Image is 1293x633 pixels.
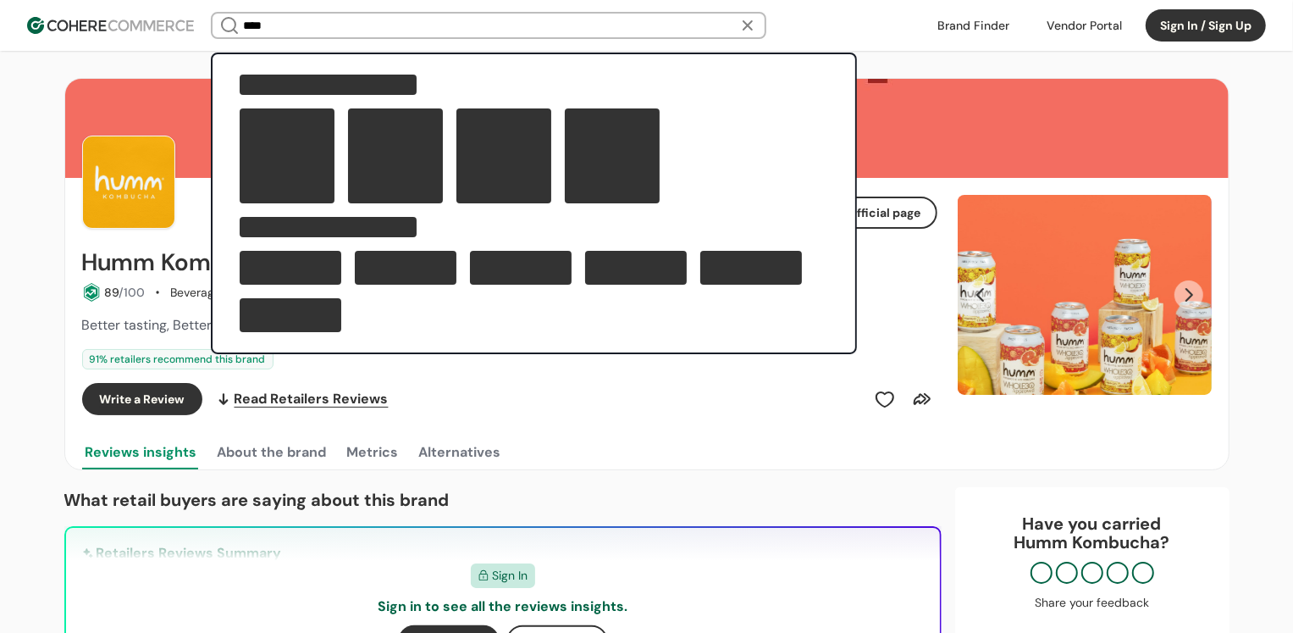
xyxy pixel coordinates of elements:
[958,195,1212,395] div: Slide 1
[235,389,389,409] span: Read Retailers Reviews
[82,383,202,415] button: Write a Review
[972,594,1213,612] div: Share your feedback
[493,567,528,585] span: Sign In
[972,533,1213,552] p: Humm Kombucha ?
[972,514,1213,552] div: Have you carried
[104,285,119,300] span: 89
[344,436,402,469] button: Metrics
[65,79,1229,178] img: Brand cover image
[958,195,1212,395] div: Carousel
[416,436,505,469] button: Alternatives
[82,136,175,229] img: Brand Photo
[958,195,1212,395] img: Slide 0
[119,285,145,300] span: /100
[82,249,282,276] h2: Humm Kombucha
[82,349,274,369] div: 91 % retailers recommend this brand
[27,17,194,34] img: Cohere Logo
[170,284,227,302] div: Beverages
[966,280,995,309] button: Previous Slide
[214,436,330,469] button: About the brand
[82,436,201,469] button: Reviews insights
[378,597,627,617] p: Sign in to see all the reviews insights.
[1174,280,1203,309] button: Next Slide
[82,316,372,334] span: Better tasting, Better for you. Better than good.
[1146,9,1266,42] button: Sign In / Sign Up
[216,383,389,415] a: Read Retailers Reviews
[832,197,937,229] button: Official page
[64,487,942,513] p: What retail buyers are saying about this brand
